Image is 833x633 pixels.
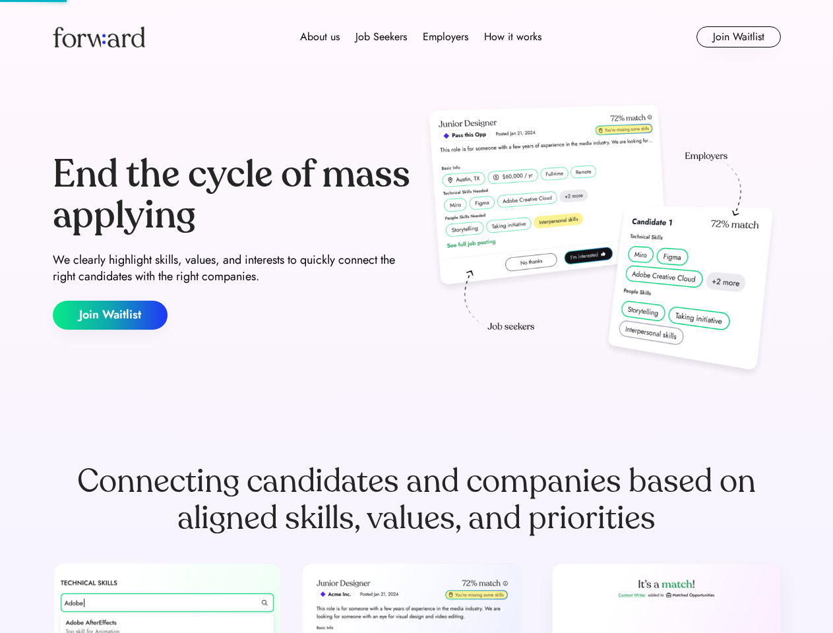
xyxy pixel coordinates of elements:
div: We clearly highlight skills, values, and interests to quickly connect the right candidates with t... [53,252,412,285]
button: Join Waitlist [53,301,168,330]
div: About us [300,29,340,45]
img: hero-image.png [422,100,781,384]
div: Job Seekers [355,29,407,45]
div: Employers [423,29,468,45]
button: Join Waitlist [696,26,781,47]
div: How it works [484,29,541,45]
div: Connecting candidates and companies based on aligned skills, values, and priorities [53,463,781,537]
div: End the cycle of mass applying [53,154,412,235]
img: Forward logo [53,26,145,47]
